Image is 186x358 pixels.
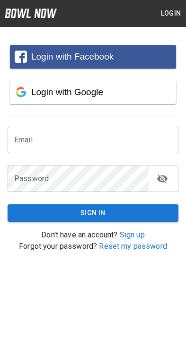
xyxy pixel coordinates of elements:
button: Login with Google [10,80,176,104]
span: Login with Google [31,87,103,97]
span: Login with Facebook [31,52,114,61]
img: logo [5,9,57,18]
p: Don't have an account? [8,229,178,241]
button: toggle password visibility [153,169,172,188]
a: Sign up [120,230,145,239]
button: Sign In [8,204,178,222]
button: Login [156,5,186,22]
button: Login with Facebook [10,45,176,69]
p: Forgot your password? [8,241,178,252]
a: Reset my password [99,242,167,251]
